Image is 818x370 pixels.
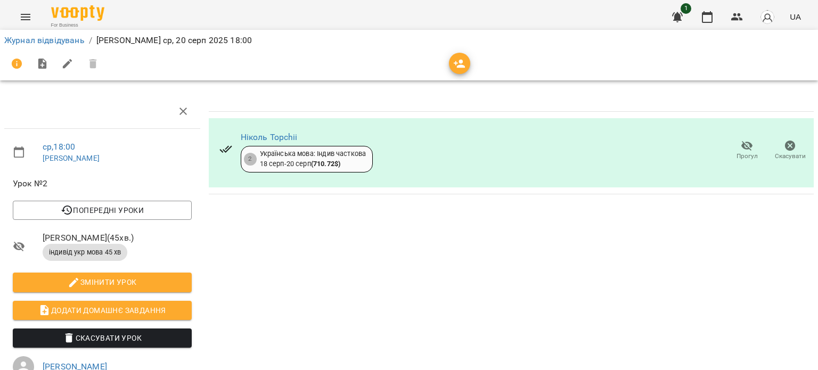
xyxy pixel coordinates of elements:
[725,136,768,166] button: Прогул
[13,201,192,220] button: Попередні уроки
[260,149,366,169] div: Українська мова: Індив часткова 18 серп - 20 серп
[737,152,758,161] span: Прогул
[13,328,192,348] button: Скасувати Урок
[775,152,806,161] span: Скасувати
[786,7,805,27] button: UA
[96,34,252,47] p: [PERSON_NAME] ср, 20 серп 2025 18:00
[790,11,801,22] span: UA
[13,273,192,292] button: Змінити урок
[51,22,104,29] span: For Business
[681,3,691,14] span: 1
[51,5,104,21] img: Voopty Logo
[13,4,38,30] button: Menu
[241,132,298,142] a: Ніколь Topchii
[43,142,75,152] a: ср , 18:00
[13,177,192,190] span: Урок №2
[21,204,183,217] span: Попередні уроки
[43,232,192,244] span: [PERSON_NAME] ( 45 хв. )
[244,153,257,166] div: 2
[13,301,192,320] button: Додати домашнє завдання
[21,276,183,289] span: Змінити урок
[43,248,127,257] span: індивід укр мова 45 хв
[768,136,812,166] button: Скасувати
[760,10,775,24] img: avatar_s.png
[89,34,92,47] li: /
[4,34,814,47] nav: breadcrumb
[21,304,183,317] span: Додати домашнє завдання
[43,154,100,162] a: [PERSON_NAME]
[21,332,183,344] span: Скасувати Урок
[4,35,85,45] a: Журнал відвідувань
[311,160,340,168] b: ( 710.72 $ )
